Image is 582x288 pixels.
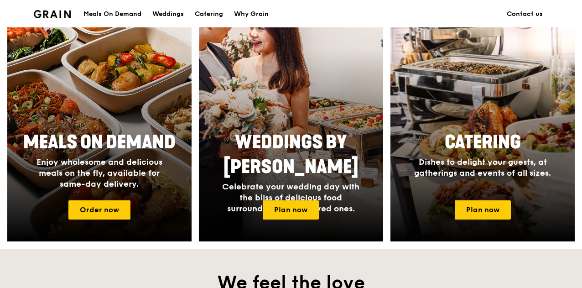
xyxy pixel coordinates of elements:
a: Weddings [147,0,189,28]
a: Contact us [501,0,548,28]
a: Plan now [263,200,319,220]
span: Dishes to delight your guests, at gatherings and events of all sizes. [414,157,551,178]
img: Grain [34,10,71,18]
span: Meals On Demand [23,131,176,153]
a: Plan now [455,200,511,220]
div: Why Grain [234,0,269,28]
div: Weddings [152,0,184,28]
span: Enjoy wholesome and delicious meals on the fly, available for same-day delivery. [36,157,162,189]
a: Meals On DemandEnjoy wholesome and delicious meals on the fly, available for same-day delivery.Or... [7,0,192,241]
div: Catering [195,0,223,28]
span: Weddings by [PERSON_NAME] [223,131,359,178]
span: Catering [445,131,521,153]
a: Catering [189,0,229,28]
a: CateringDishes to delight your guests, at gatherings and events of all sizes.Plan now [390,0,575,241]
a: Why Grain [229,0,274,28]
a: Order now [68,200,130,220]
a: Weddings by [PERSON_NAME]Celebrate your wedding day with the bliss of delicious food surrounded b... [199,0,383,241]
div: Meals On Demand [83,0,141,28]
span: Celebrate your wedding day with the bliss of delicious food surrounded by your loved ones. [222,182,359,214]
